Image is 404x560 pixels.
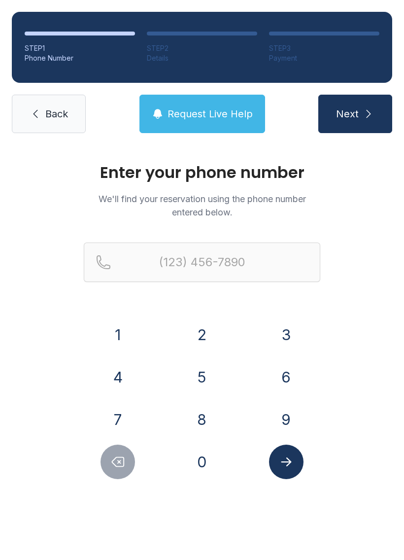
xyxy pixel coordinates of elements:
[45,107,68,121] span: Back
[269,360,303,394] button: 6
[185,360,219,394] button: 5
[269,43,379,53] div: STEP 3
[269,53,379,63] div: Payment
[101,360,135,394] button: 4
[25,53,135,63] div: Phone Number
[101,402,135,437] button: 7
[25,43,135,53] div: STEP 1
[84,192,320,219] p: We'll find your reservation using the phone number entered below.
[269,402,303,437] button: 9
[336,107,359,121] span: Next
[269,445,303,479] button: Submit lookup form
[185,402,219,437] button: 8
[147,43,257,53] div: STEP 2
[101,317,135,352] button: 1
[269,317,303,352] button: 3
[147,53,257,63] div: Details
[84,165,320,180] h1: Enter your phone number
[168,107,253,121] span: Request Live Help
[185,317,219,352] button: 2
[84,243,320,282] input: Reservation phone number
[101,445,135,479] button: Delete number
[185,445,219,479] button: 0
